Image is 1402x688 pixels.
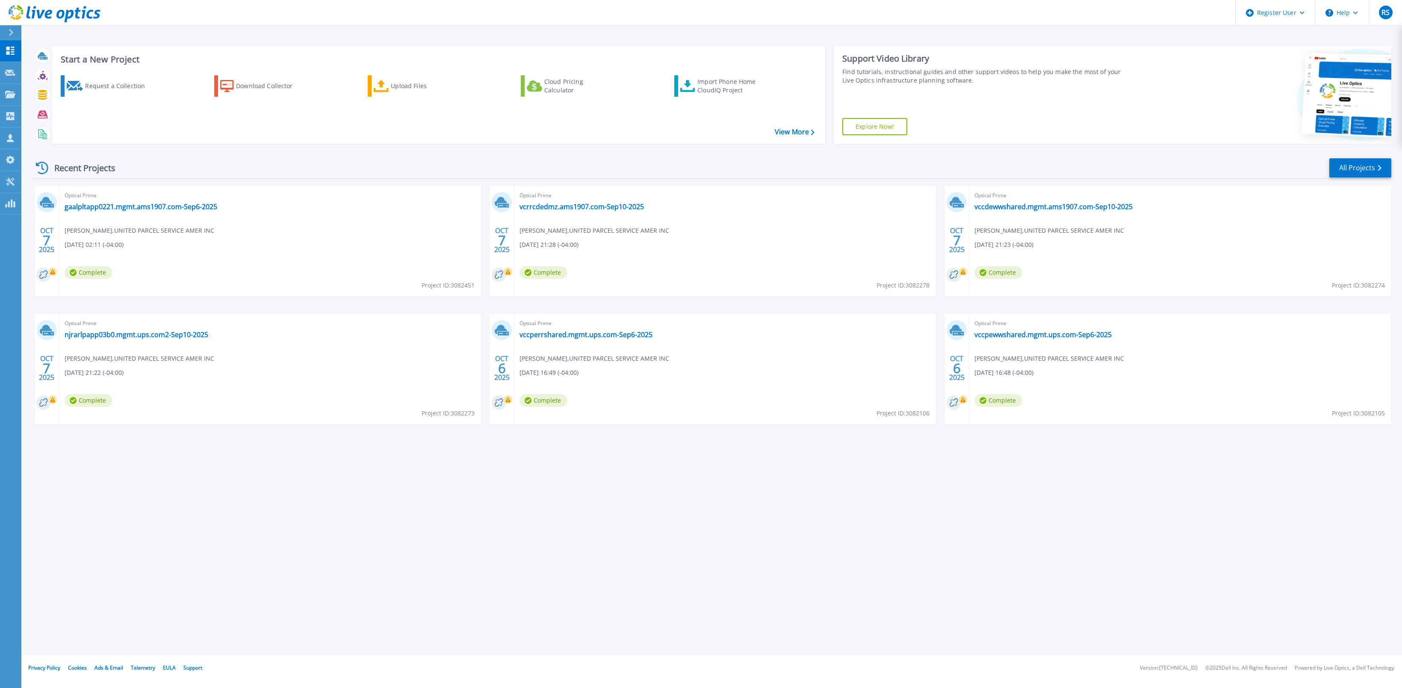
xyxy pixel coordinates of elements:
[65,394,112,407] span: Complete
[974,330,1112,339] a: vccpewwshared.mgmt.ups.com-Sep6-2025
[697,77,764,95] div: Import Phone Home CloudIQ Project
[974,266,1022,279] span: Complete
[1329,158,1391,178] a: All Projects
[1140,665,1198,671] li: Version: [TECHNICAL_ID]
[974,240,1033,249] span: [DATE] 21:23 (-04:00)
[519,394,567,407] span: Complete
[519,354,669,363] span: [PERSON_NAME] , UNITED PARCEL SERVICE AMER INC
[28,664,60,671] a: Privacy Policy
[163,664,176,671] a: EULA
[877,409,930,418] span: Project ID: 3082106
[65,368,124,377] span: [DATE] 21:22 (-04:00)
[65,354,214,363] span: [PERSON_NAME] , UNITED PARCEL SERVICE AMER INC
[61,55,814,64] h3: Start a New Project
[519,202,644,211] a: vcrrcdedmz.ams1907.com-Sep10-2025
[519,368,579,377] span: [DATE] 16:49 (-04:00)
[422,409,475,418] span: Project ID: 3082273
[842,118,907,135] a: Explore Now!
[519,240,579,249] span: [DATE] 21:28 (-04:00)
[949,353,965,384] div: OCT 2025
[1205,665,1287,671] li: © 2025 Dell Inc. All Rights Reserved
[498,365,506,372] span: 6
[974,202,1133,211] a: vccdewwshared.mgmt.ams1907.com-Sep10-2025
[521,75,616,97] a: Cloud Pricing Calculator
[65,330,208,339] a: njrarlpapp03b0.mgmt.ups.com2-Sep10-2025
[877,281,930,290] span: Project ID: 3082278
[33,157,127,178] div: Recent Projects
[842,68,1133,85] div: Find tutorials, instructional guides and other support videos to help you make the most of your L...
[65,319,476,328] span: Optical Prime
[519,330,652,339] a: vccperrshared.mgmt.ups.com-Sep6-2025
[65,266,112,279] span: Complete
[65,226,214,235] span: [PERSON_NAME] , UNITED PARCEL SERVICE AMER INC
[368,75,463,97] a: Upload Files
[43,237,50,244] span: 7
[422,281,475,290] span: Project ID: 3082451
[974,394,1022,407] span: Complete
[391,77,459,95] div: Upload Files
[65,240,124,249] span: [DATE] 02:11 (-04:00)
[1381,9,1390,16] span: RS
[38,353,55,384] div: OCT 2025
[974,191,1386,200] span: Optical Prime
[974,319,1386,328] span: Optical Prime
[236,77,304,95] div: Download Collector
[494,353,510,384] div: OCT 2025
[214,75,310,97] a: Download Collector
[974,354,1124,363] span: [PERSON_NAME] , UNITED PARCEL SERVICE AMER INC
[519,266,567,279] span: Complete
[974,368,1033,377] span: [DATE] 16:48 (-04:00)
[38,225,55,256] div: OCT 2025
[131,664,155,671] a: Telemetry
[1295,665,1394,671] li: Powered by Live Optics, a Dell Technology
[974,226,1124,235] span: [PERSON_NAME] , UNITED PARCEL SERVICE AMER INC
[953,237,961,244] span: 7
[61,75,156,97] a: Request a Collection
[65,191,476,200] span: Optical Prime
[544,77,613,95] div: Cloud Pricing Calculator
[1332,409,1385,418] span: Project ID: 3082105
[519,191,931,200] span: Optical Prime
[494,225,510,256] div: OCT 2025
[519,226,669,235] span: [PERSON_NAME] , UNITED PARCEL SERVICE AMER INC
[183,664,202,671] a: Support
[949,225,965,256] div: OCT 2025
[498,237,506,244] span: 7
[94,664,123,671] a: Ads & Email
[43,365,50,372] span: 7
[65,202,217,211] a: gaalpltapp0221.mgmt.ams1907.com-Sep6-2025
[775,128,815,136] a: View More
[68,664,87,671] a: Cookies
[842,53,1133,64] div: Support Video Library
[1332,281,1385,290] span: Project ID: 3082274
[85,77,153,95] div: Request a Collection
[519,319,931,328] span: Optical Prime
[953,365,961,372] span: 6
